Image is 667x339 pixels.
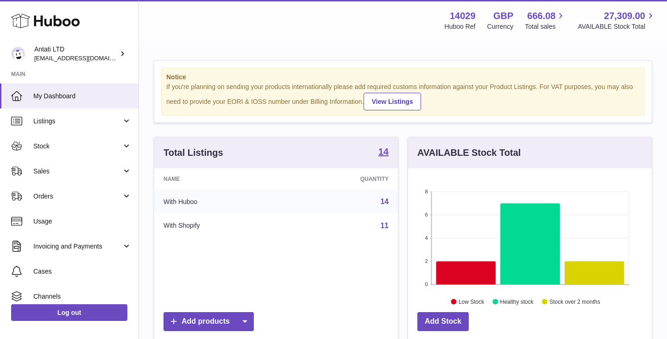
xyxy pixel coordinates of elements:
[378,147,389,156] strong: 14
[493,10,513,22] strong: GBP
[425,212,428,217] text: 6
[364,93,421,110] a: View Listings
[154,190,286,214] td: With Huboo
[578,10,656,31] a: 27,309.00 AVAILABLE Stock Total
[380,198,389,205] a: 14
[286,168,398,190] th: Quantity
[33,92,132,101] span: My Dashboard
[164,312,254,331] a: Add products
[166,83,640,110] div: If you're planning on sending your products internationally please add required customs informati...
[459,298,485,305] text: Low Stock
[33,192,122,201] span: Orders
[425,189,428,194] text: 8
[578,22,656,31] span: AVAILABLE Stock Total
[487,22,514,31] div: Currency
[380,222,389,230] a: 11
[450,10,476,22] strong: 14029
[154,214,286,238] td: With Shopify
[11,304,127,321] a: Log out
[166,73,640,82] strong: Notice
[33,167,122,176] span: Sales
[445,22,476,31] div: Huboo Ref
[33,142,122,151] span: Stock
[34,45,118,63] div: Antati LTD
[33,292,132,301] span: Channels
[33,267,132,276] span: Cases
[11,47,25,61] img: toufic@antatiskin.com
[33,242,122,251] span: Invoicing and Payments
[549,298,600,305] text: Stock over 2 months
[525,22,566,31] span: Total sales
[33,217,132,226] span: Usage
[425,235,428,241] text: 4
[34,54,136,62] span: [EMAIL_ADDRESS][DOMAIN_NAME]
[378,147,389,158] a: 14
[527,10,555,22] span: 666.08
[500,298,534,305] text: Healthy stock
[417,147,521,159] h3: AVAILABLE Stock Total
[417,312,469,331] a: Add Stock
[425,258,428,264] text: 2
[525,10,566,31] a: 666.08 Total sales
[154,168,286,190] th: Name
[164,147,223,159] h3: Total Listings
[33,117,122,126] span: Listings
[425,281,428,287] text: 0
[604,10,645,22] span: 27,309.00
